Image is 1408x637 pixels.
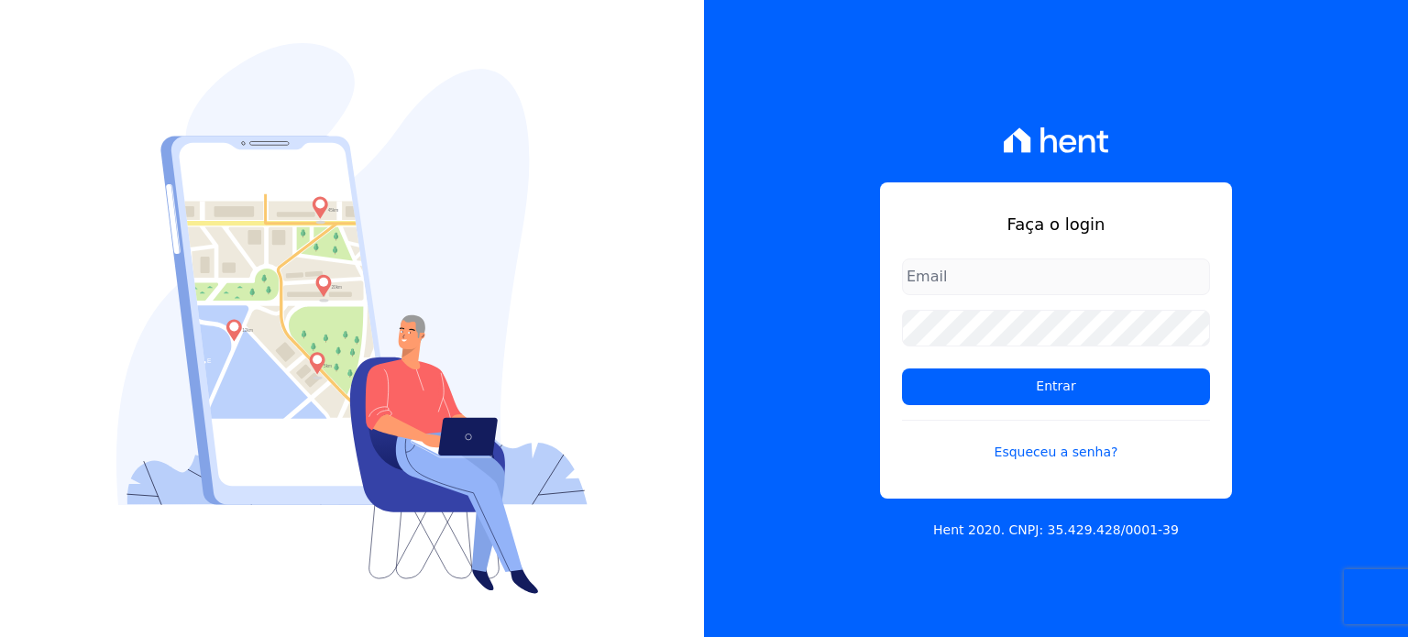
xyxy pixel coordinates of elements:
[902,212,1210,236] h1: Faça o login
[902,368,1210,405] input: Entrar
[902,258,1210,295] input: Email
[902,420,1210,462] a: Esqueceu a senha?
[116,43,588,594] img: Login
[933,521,1179,540] p: Hent 2020. CNPJ: 35.429.428/0001-39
